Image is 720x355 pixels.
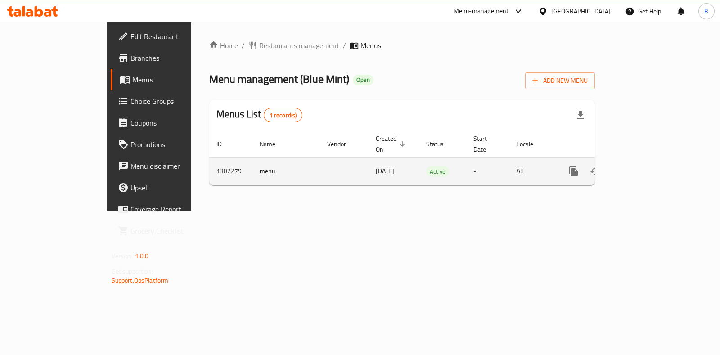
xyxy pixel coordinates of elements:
[135,250,149,262] span: 1.0.0
[209,157,252,185] td: 1302279
[252,157,320,185] td: menu
[353,75,373,85] div: Open
[111,177,227,198] a: Upsell
[130,53,220,63] span: Branches
[473,133,499,155] span: Start Date
[327,139,358,149] span: Vendor
[216,139,234,149] span: ID
[216,108,302,122] h2: Menus List
[111,134,227,155] a: Promotions
[376,133,408,155] span: Created On
[130,31,220,42] span: Edit Restaurant
[111,90,227,112] a: Choice Groups
[426,139,455,149] span: Status
[376,165,394,177] span: [DATE]
[517,139,545,149] span: Locale
[248,40,339,51] a: Restaurants management
[563,161,585,182] button: more
[360,40,381,51] span: Menus
[264,111,302,120] span: 1 record(s)
[111,155,227,177] a: Menu disclaimer
[466,157,509,185] td: -
[111,112,227,134] a: Coupons
[132,74,220,85] span: Menus
[264,108,303,122] div: Total records count
[112,250,134,262] span: Version:
[209,130,657,185] table: enhanced table
[111,26,227,47] a: Edit Restaurant
[111,47,227,69] a: Branches
[209,40,595,51] nav: breadcrumb
[209,69,349,89] span: Menu management ( Blue Mint )
[130,139,220,150] span: Promotions
[556,130,657,158] th: Actions
[130,117,220,128] span: Coupons
[551,6,611,16] div: [GEOGRAPHIC_DATA]
[704,6,708,16] span: B
[111,198,227,220] a: Coverage Report
[130,204,220,215] span: Coverage Report
[353,76,373,84] span: Open
[260,139,287,149] span: Name
[259,40,339,51] span: Restaurants management
[242,40,245,51] li: /
[570,104,591,126] div: Export file
[130,225,220,236] span: Grocery Checklist
[112,265,153,277] span: Get support on:
[454,6,509,17] div: Menu-management
[509,157,556,185] td: All
[111,220,227,242] a: Grocery Checklist
[426,166,449,177] span: Active
[525,72,595,89] button: Add New Menu
[111,69,227,90] a: Menus
[532,75,588,86] span: Add New Menu
[130,182,220,193] span: Upsell
[585,161,606,182] button: Change Status
[130,96,220,107] span: Choice Groups
[343,40,346,51] li: /
[112,274,169,286] a: Support.OpsPlatform
[130,161,220,171] span: Menu disclaimer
